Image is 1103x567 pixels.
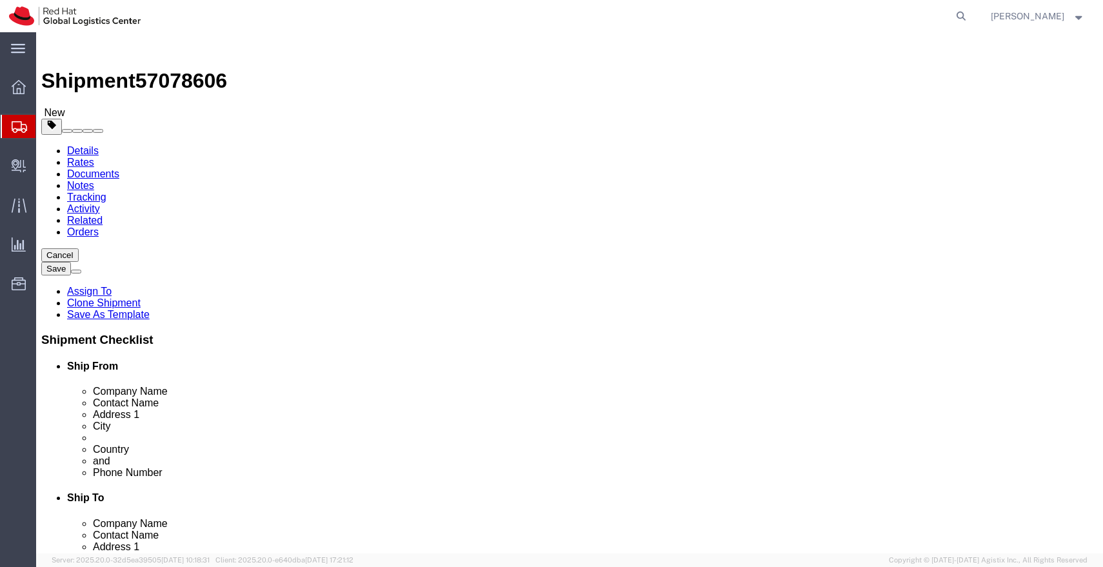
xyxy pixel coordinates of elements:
[36,32,1103,553] iframe: FS Legacy Container
[889,555,1088,566] span: Copyright © [DATE]-[DATE] Agistix Inc., All Rights Reserved
[9,6,141,26] img: logo
[161,556,210,564] span: [DATE] 10:18:31
[991,9,1064,23] span: Nilesh Shinde
[215,556,353,564] span: Client: 2025.20.0-e640dba
[305,556,353,564] span: [DATE] 17:21:12
[990,8,1086,24] button: [PERSON_NAME]
[52,556,210,564] span: Server: 2025.20.0-32d5ea39505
